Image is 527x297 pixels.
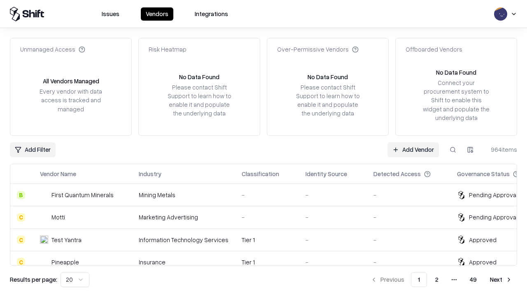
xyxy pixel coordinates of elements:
p: Results per page: [10,275,57,284]
img: First Quantum Minerals [40,191,48,199]
div: Please contact Shift Support to learn how to enable it and populate the underlying data [165,83,233,118]
div: - [242,191,292,199]
div: Approved [469,236,497,244]
div: Marketing Advertising [139,213,229,222]
button: 1 [411,272,427,287]
div: - [373,258,444,266]
img: Test Yantra [40,236,48,244]
div: - [305,213,360,222]
div: B [17,191,25,199]
div: No Data Found [436,68,476,77]
div: Motti [51,213,65,222]
div: Tier 1 [242,258,292,266]
div: Every vendor with data access is tracked and managed [37,87,105,113]
div: Test Yantra [51,236,82,244]
div: Risk Heatmap [149,45,187,54]
div: Classification [242,170,279,178]
div: Information Technology Services [139,236,229,244]
div: No Data Found [308,73,348,81]
div: Please contact Shift Support to learn how to enable it and populate the underlying data [294,83,362,118]
div: - [305,236,360,244]
div: Over-Permissive Vendors [277,45,359,54]
div: - [373,191,444,199]
div: - [242,213,292,222]
div: Vendor Name [40,170,76,178]
div: 964 items [484,145,517,154]
div: C [17,213,25,222]
a: Add Vendor [387,142,439,157]
div: - [305,191,360,199]
div: - [305,258,360,266]
div: Pineapple [51,258,79,266]
div: C [17,236,25,244]
div: - [373,213,444,222]
div: Pending Approval [469,191,518,199]
button: Add Filter [10,142,56,157]
button: 49 [463,272,483,287]
div: No Data Found [179,73,219,81]
nav: pagination [366,272,517,287]
div: Identity Source [305,170,347,178]
div: Approved [469,258,497,266]
div: C [17,258,25,266]
div: Detected Access [373,170,421,178]
div: Pending Approval [469,213,518,222]
div: Connect your procurement system to Shift to enable this widget and populate the underlying data [422,78,490,122]
img: Motti [40,213,48,222]
div: Industry [139,170,161,178]
div: Mining Metals [139,191,229,199]
button: 2 [429,272,445,287]
button: Issues [97,7,124,21]
button: Vendors [141,7,173,21]
button: Next [485,272,517,287]
div: - [373,236,444,244]
div: Unmanaged Access [20,45,85,54]
img: Pineapple [40,258,48,266]
div: Tier 1 [242,236,292,244]
button: Integrations [190,7,233,21]
div: All Vendors Managed [43,77,99,85]
div: First Quantum Minerals [51,191,114,199]
div: Governance Status [457,170,510,178]
div: Insurance [139,258,229,266]
div: Offboarded Vendors [406,45,462,54]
